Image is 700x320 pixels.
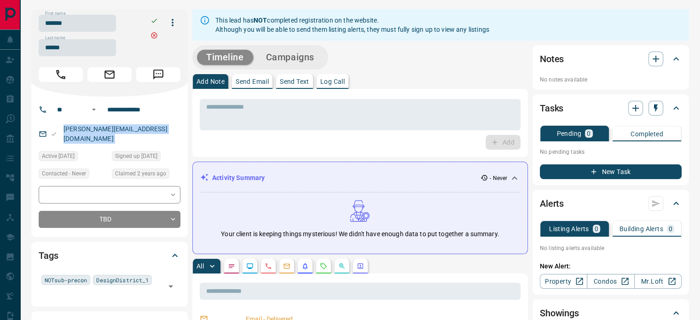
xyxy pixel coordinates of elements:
[112,151,180,164] div: Wed Dec 14 2022
[587,130,590,137] p: 0
[200,169,520,186] div: Activity Summary- Never
[39,244,180,267] div: Tags
[39,151,107,164] div: Wed Dec 14 2022
[246,262,254,270] svg: Lead Browsing Activity
[197,263,204,269] p: All
[634,274,682,289] a: Mr.Loft
[51,131,57,137] svg: Email Valid
[540,192,682,215] div: Alerts
[540,52,564,66] h2: Notes
[39,248,58,263] h2: Tags
[320,78,345,85] p: Log Call
[64,125,168,142] a: [PERSON_NAME][EMAIL_ADDRESS][DOMAIN_NAME]
[45,11,65,17] label: First name
[136,67,180,82] span: Message
[164,280,177,293] button: Open
[587,274,634,289] a: Condos
[540,274,587,289] a: Property
[540,101,563,116] h2: Tasks
[254,17,267,24] strong: NOT
[540,145,682,159] p: No pending tasks
[45,275,87,285] span: NOTsub-precon
[115,169,166,178] span: Claimed 2 years ago
[215,12,489,38] div: This lead has completed registration on the website. Although you will be able to send them listi...
[197,78,225,85] p: Add Note
[283,262,290,270] svg: Emails
[556,130,581,137] p: Pending
[236,78,269,85] p: Send Email
[197,50,253,65] button: Timeline
[45,35,65,41] label: Last name
[669,226,672,232] p: 0
[228,262,235,270] svg: Notes
[301,262,309,270] svg: Listing Alerts
[221,229,499,239] p: Your client is keeping things mysterious! We didn't have enough data to put together a summary.
[619,226,663,232] p: Building Alerts
[490,174,507,182] p: - Never
[88,104,99,115] button: Open
[115,151,157,161] span: Signed up [DATE]
[540,244,682,252] p: No listing alerts available
[280,78,309,85] p: Send Text
[257,50,324,65] button: Campaigns
[540,76,682,84] p: No notes available
[212,173,265,183] p: Activity Summary
[42,169,86,178] span: Contacted - Never
[96,275,149,285] span: DesignDistrict_1
[87,67,132,82] span: Email
[42,151,75,161] span: Active [DATE]
[39,211,180,228] div: TBD
[595,226,598,232] p: 0
[540,48,682,70] div: Notes
[540,196,564,211] h2: Alerts
[39,67,83,82] span: Call
[549,226,589,232] p: Listing Alerts
[540,97,682,119] div: Tasks
[540,262,682,271] p: New Alert:
[320,262,327,270] svg: Requests
[112,169,180,181] div: Wed Dec 14 2022
[357,262,364,270] svg: Agent Actions
[631,131,663,137] p: Completed
[265,262,272,270] svg: Calls
[338,262,346,270] svg: Opportunities
[540,164,682,179] button: New Task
